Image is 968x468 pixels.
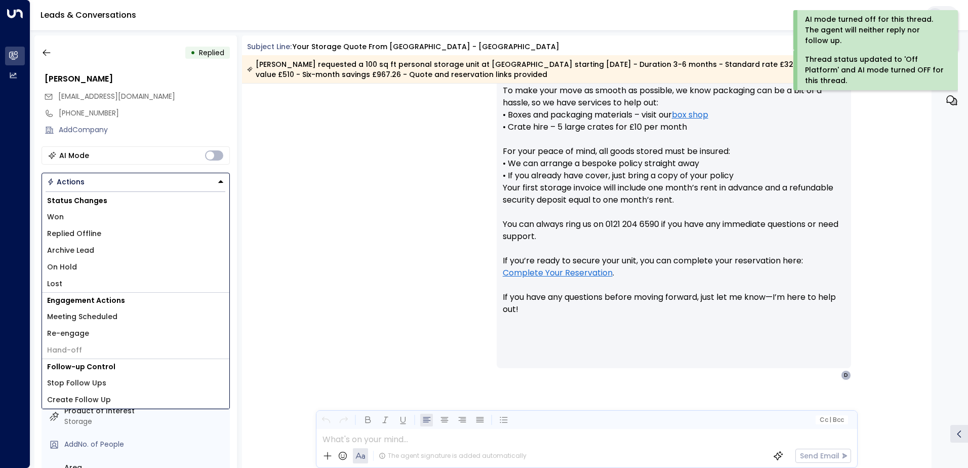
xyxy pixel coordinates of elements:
[64,416,226,427] div: Storage
[47,245,94,256] span: Archive Lead
[64,439,226,450] div: AddNo. of People
[47,345,82,356] span: Hand-off
[815,415,848,425] button: Cc|Bcc
[59,125,230,135] div: AddCompany
[42,293,229,308] h1: Engagement Actions
[247,42,292,52] span: Subject Line:
[47,262,77,272] span: On Hold
[47,395,111,405] span: Create Follow Up
[58,91,175,101] span: [EMAIL_ADDRESS][DOMAIN_NAME]
[819,416,843,423] span: Cc Bcc
[190,44,195,62] div: •
[47,279,62,289] span: Lost
[42,193,229,209] h1: Status Changes
[503,267,613,279] a: Complete Your Reservation
[841,370,851,380] div: D
[247,59,926,80] div: [PERSON_NAME] requested a 100 sq ft personal storage unit at [GEOGRAPHIC_DATA] starting [DATE] - ...
[59,150,89,161] div: AI Mode
[42,173,230,191] button: Actions
[47,378,106,388] span: Stop Follow Ups
[47,328,89,339] span: Re-engage
[47,177,85,186] div: Actions
[58,91,175,102] span: daveexport@hotmail.co.uk
[47,212,64,222] span: Won
[45,73,230,85] div: [PERSON_NAME]
[42,359,229,375] h1: Follow-up Control
[805,54,944,86] div: Thread status updated to 'Off Platform' and AI mode turned OFF for this thread.
[805,14,944,46] div: AI mode turned off for this thread. The agent will neither reply nor follow up.
[319,414,332,426] button: Undo
[379,451,527,460] div: The agent signature is added automatically
[199,48,224,58] span: Replied
[42,173,230,191] div: Button group with a nested menu
[47,228,101,239] span: Replied Offline
[47,311,117,322] span: Meeting Scheduled
[64,406,226,416] label: Product of Interest
[337,414,350,426] button: Redo
[41,9,136,21] a: Leads & Conversations
[672,109,708,121] a: box shop
[59,108,230,119] div: [PHONE_NUMBER]
[293,42,559,52] div: Your storage quote from [GEOGRAPHIC_DATA] - [GEOGRAPHIC_DATA]
[829,416,831,423] span: |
